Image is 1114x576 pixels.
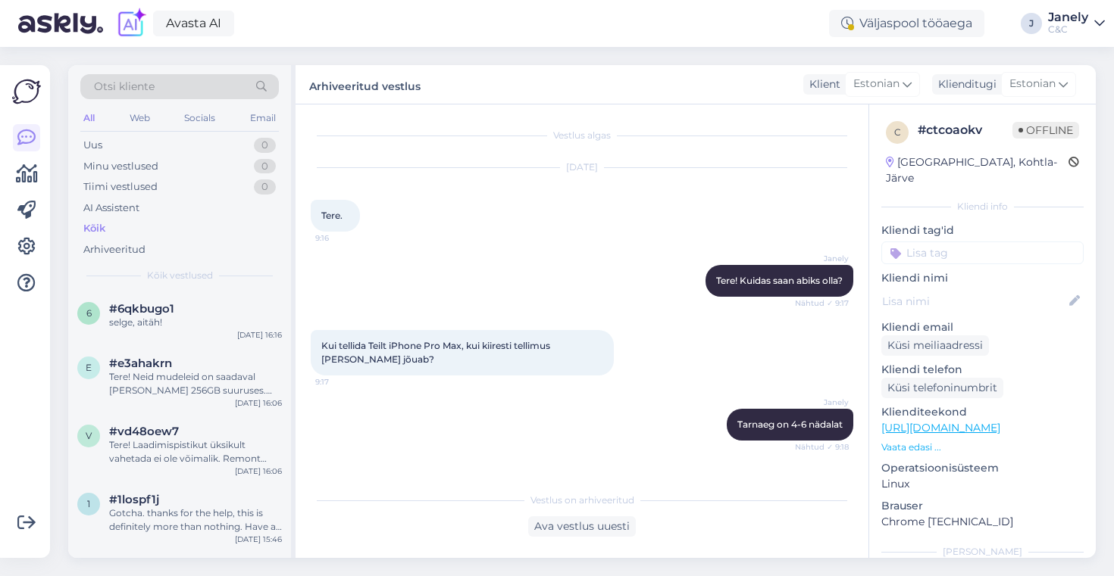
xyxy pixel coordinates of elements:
img: Askly Logo [12,77,41,106]
span: Nähtud ✓ 9:17 [792,297,849,309]
div: Email [247,108,279,128]
div: Gotcha. thanks for the help, this is definitely more than nothing. Have a great day ahead. [109,506,282,534]
div: Kliendi info [881,200,1084,213]
div: Web [127,108,153,128]
span: Nähtud ✓ 9:18 [792,441,849,453]
div: 0 [254,159,276,174]
span: Tere. [321,210,343,221]
div: All [80,108,98,128]
div: 0 [254,179,276,195]
div: Socials [181,108,218,128]
span: 1 [87,498,90,509]
p: Vaata edasi ... [881,441,1084,454]
span: v [86,430,92,441]
a: Avasta AI [153,11,234,36]
span: #6qkbugo1 [109,302,174,316]
div: Küsi telefoninumbrit [881,378,1003,398]
span: e [86,362,92,373]
span: #vd48oew7 [109,425,179,438]
div: selge, aitäh! [109,316,282,329]
p: Linux [881,476,1084,492]
span: Estonian [853,76,900,92]
input: Lisa nimi [882,293,1066,310]
div: [DATE] [311,160,853,174]
div: [DATE] 15:46 [235,534,282,545]
div: # ctcoaokv [918,121,1012,139]
div: C&C [1048,23,1088,36]
div: AI Assistent [83,201,139,216]
p: Chrome [TECHNICAL_ID] [881,514,1084,530]
div: Klient [803,76,840,92]
div: [DATE] 16:06 [235,397,282,409]
span: Otsi kliente [94,79,155,95]
div: Minu vestlused [83,159,158,174]
p: Kliendi tag'id [881,223,1084,238]
span: Tere! Kuidas saan abiks olla? [716,275,843,286]
p: Operatsioonisüsteem [881,460,1084,476]
span: 6 [86,307,92,319]
p: Klienditeekond [881,404,1084,420]
span: #1lospf1j [109,493,159,506]
div: [PERSON_NAME] [881,545,1084,559]
div: Klienditugi [932,76,997,92]
div: [GEOGRAPHIC_DATA], Kohtla-Järve [886,154,1069,186]
a: [URL][DOMAIN_NAME] [881,421,1000,434]
div: Tiimi vestlused [83,179,158,195]
p: Brauser [881,498,1084,514]
span: Vestlus on arhiveeritud [530,493,634,507]
p: Kliendi email [881,319,1084,335]
span: Tarnaeg on 4-6 nädalat [737,419,843,430]
div: [DATE] 16:16 [237,329,282,341]
img: explore-ai [115,8,147,39]
span: Estonian [1009,76,1056,92]
div: Tere! Neid mudeleid on saadaval [PERSON_NAME] 256GB suuruses. 512GB mudeleid enam juurde tulemas ... [109,370,282,397]
span: 9:17 [315,376,372,388]
div: [DATE] 16:06 [235,465,282,477]
span: Offline [1012,122,1079,139]
div: Kõik [83,221,105,236]
div: Ava vestlus uuesti [528,516,636,537]
span: Janely [792,253,849,264]
p: Kliendi telefon [881,362,1084,378]
p: Kliendi nimi [881,270,1084,286]
div: Väljaspool tööaega [829,10,984,37]
div: Uus [83,138,102,153]
span: c [894,126,901,138]
div: Arhiveeritud [83,242,146,257]
div: 0 [254,138,276,153]
div: Janely [1048,11,1088,23]
div: Tere! Laadimispistikut üksikult vahetada ei ole võimalik. Remont toimuks läbi põhimooduli vahetus... [109,438,282,465]
a: JanelyC&C [1048,11,1105,36]
label: Arhiveeritud vestlus [309,74,421,95]
div: Küsi meiliaadressi [881,335,989,356]
span: Janely [792,397,849,408]
span: 9:16 [315,232,372,244]
span: Kui tellida Teilt iPhone Pro Max, kui kiiresti tellimus [PERSON_NAME] jõuab? [321,340,552,365]
input: Lisa tag [881,241,1084,264]
div: Vestlus algas [311,129,853,142]
span: #e3ahakrn [109,356,172,370]
div: J [1021,13,1042,34]
span: Kõik vestlused [147,269,213,282]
